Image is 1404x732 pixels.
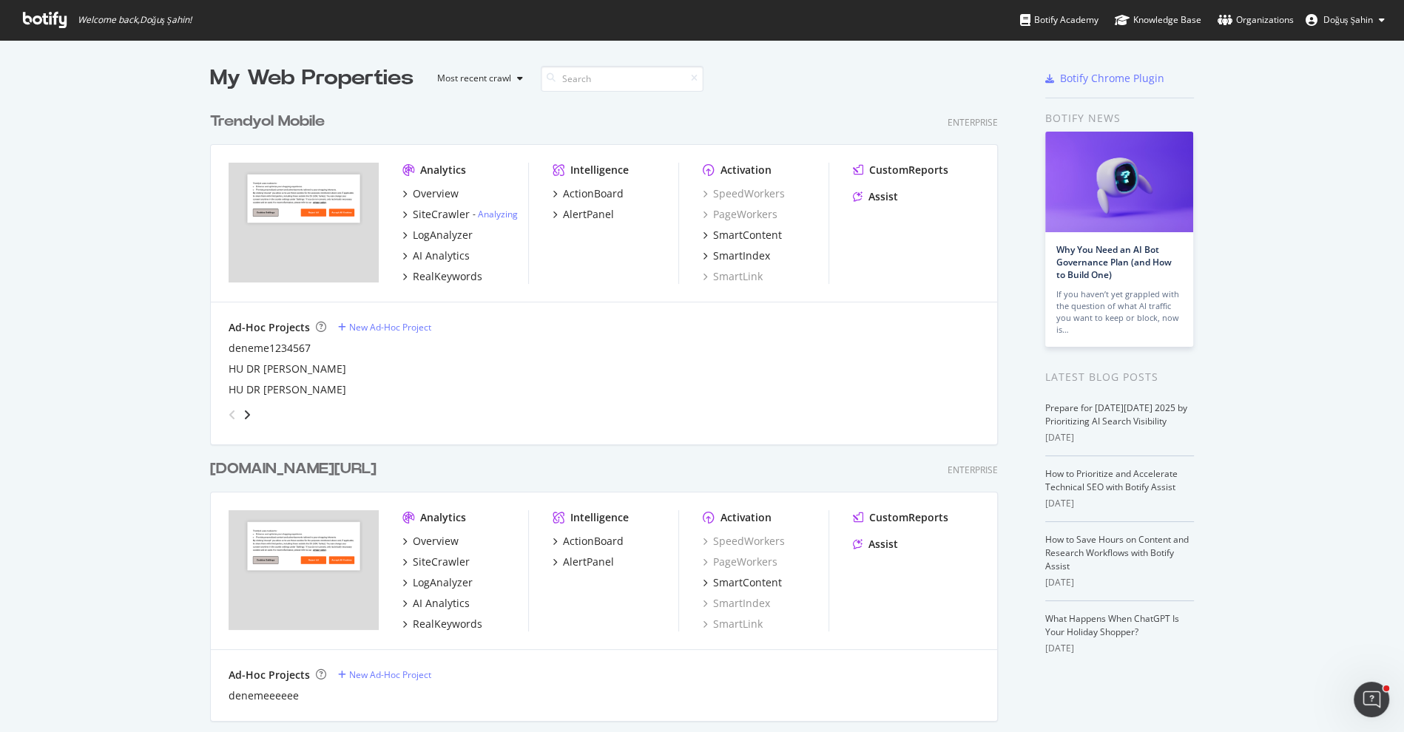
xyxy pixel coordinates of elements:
[478,208,518,220] a: Analyzing
[1045,369,1194,385] div: Latest Blog Posts
[1060,71,1164,86] div: Botify Chrome Plugin
[869,510,948,525] div: CustomReports
[402,248,470,263] a: AI Analytics
[703,617,763,631] a: SmartLink
[1056,288,1182,336] div: If you haven’t yet grappled with the question of what AI traffic you want to keep or block, now is…
[703,186,785,201] a: SpeedWorkers
[703,555,777,569] a: PageWorkers
[402,269,482,284] a: RealKeywords
[210,111,331,132] a: Trendyol Mobile
[853,189,898,204] a: Assist
[210,64,414,93] div: My Web Properties
[1020,13,1098,27] div: Botify Academy
[570,163,629,177] div: Intelligence
[1045,132,1193,232] img: Why You Need an AI Bot Governance Plan (and How to Build One)
[229,163,379,282] img: trendyol.com
[210,111,325,132] div: Trendyol Mobile
[1115,13,1201,27] div: Knowledge Base
[853,510,948,525] a: CustomReports
[229,688,299,703] a: denemeeeeee
[570,510,629,525] div: Intelligence
[229,362,346,376] a: HU DR [PERSON_NAME]
[402,228,473,243] a: LogAnalyzer
[413,269,482,284] div: RealKeywords
[1323,13,1373,26] span: Doğuş Şahin
[242,407,252,422] div: angle-right
[713,575,782,590] div: SmartContent
[473,208,518,220] div: -
[402,575,473,590] a: LogAnalyzer
[541,66,703,92] input: Search
[703,228,782,243] a: SmartContent
[229,382,346,397] a: HU DR [PERSON_NAME]
[563,207,614,222] div: AlertPanel
[1045,642,1194,655] div: [DATE]
[713,228,782,243] div: SmartContent
[349,668,431,681] div: New Ad-Hoc Project
[223,403,242,427] div: angle-left
[1045,467,1178,493] a: How to Prioritize and Accelerate Technical SEO with Botify Assist
[703,596,770,611] a: SmartIndex
[563,534,624,549] div: ActionBoard
[413,228,473,243] div: LogAnalyzer
[402,186,459,201] a: Overview
[720,163,772,177] div: Activation
[402,617,482,631] a: RealKeywords
[853,537,898,552] a: Assist
[402,207,518,222] a: SiteCrawler- Analyzing
[713,248,770,263] div: SmartIndex
[853,163,948,177] a: CustomReports
[1045,401,1187,427] a: Prepare for [DATE][DATE] 2025 by Prioritizing AI Search Visibility
[1045,431,1194,444] div: [DATE]
[413,555,470,569] div: SiteCrawler
[420,510,466,525] div: Analytics
[1294,8,1397,32] button: Doğuş Şahin
[338,668,431,681] a: New Ad-Hoc Project
[210,458,382,480] a: [DOMAIN_NAME][URL]
[402,534,459,549] a: Overview
[1218,13,1294,27] div: Organizations
[1045,110,1194,126] div: Botify news
[413,596,470,611] div: AI Analytics
[703,575,782,590] a: SmartContent
[338,321,431,333] a: New Ad-Hoc Project
[78,14,192,26] span: Welcome back, Doğuş Şahin !
[703,207,777,222] a: PageWorkers
[703,269,763,284] a: SmartLink
[553,207,614,222] a: AlertPanel
[1045,533,1189,572] a: How to Save Hours on Content and Research Workflows with Botify Assist
[868,189,898,204] div: Assist
[553,534,624,549] a: ActionBoard
[402,555,470,569] a: SiteCrawler
[437,74,511,83] div: Most recent crawl
[869,163,948,177] div: CustomReports
[703,248,770,263] a: SmartIndex
[402,596,470,611] a: AI Analytics
[868,537,898,552] div: Assist
[413,575,473,590] div: LogAnalyzer
[229,510,379,630] img: trendyol.com/ro
[229,341,311,356] a: deneme1234567
[229,668,310,682] div: Ad-Hoc Projects
[413,207,470,222] div: SiteCrawler
[425,67,529,90] button: Most recent crawl
[420,163,466,177] div: Analytics
[703,534,785,549] a: SpeedWorkers
[948,464,998,476] div: Enterprise
[1045,612,1179,638] a: What Happens When ChatGPT Is Your Holiday Shopper?
[413,248,470,263] div: AI Analytics
[1354,682,1389,717] iframe: Intercom live chat
[210,458,377,480] div: [DOMAIN_NAME][URL]
[413,186,459,201] div: Overview
[1045,71,1164,86] a: Botify Chrome Plugin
